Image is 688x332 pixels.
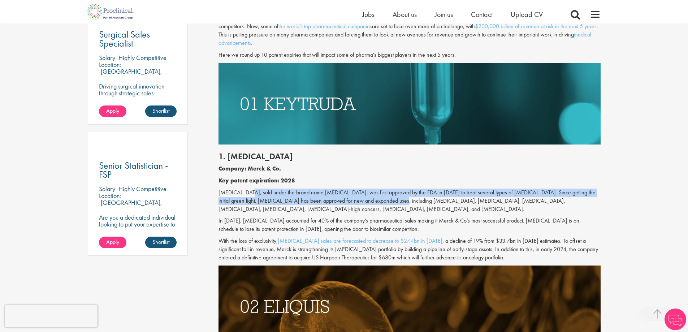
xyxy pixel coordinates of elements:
a: About us [393,10,417,19]
h2: 1. [MEDICAL_DATA] [218,152,601,161]
p: Are you a dedicated individual looking to put your expertise to work fully flexibly in a remote p... [99,214,177,241]
p: In [DATE], [MEDICAL_DATA] accounted for 40% of the company’s pharmaceutical sales making it Merck... [218,217,601,233]
iframe: reCAPTCHA [5,305,98,327]
p: [GEOGRAPHIC_DATA], [GEOGRAPHIC_DATA] [99,198,162,214]
span: Apply [106,238,119,246]
p: With the loss of exclusivity, , a decline of 19% from $33.7bn in [DATE] estimates. To offset a si... [218,237,601,262]
p: Here we round up 10 patent expiries that will impact some of pharma's biggest players in the next... [218,51,601,59]
span: Senior Statistician - FSP [99,159,168,181]
a: medical advancements [218,31,591,47]
a: Upload CV [511,10,543,19]
span: Salary [99,53,115,62]
b: Key patent expiration: 2028 [218,177,295,184]
a: Shortlist [145,105,177,117]
a: [MEDICAL_DATA] sales are forecasted to decrease to $27.4bn in [DATE] [278,237,442,245]
p: Driving surgical innovation through strategic sales-empowering operating rooms with cutting-edge ... [99,83,177,117]
b: Company: Merck & Co. [218,165,281,172]
a: Jobs [362,10,375,19]
span: Salary [99,185,115,193]
span: Apply [106,107,119,115]
a: Join us [435,10,453,19]
img: Chatbot [665,309,686,330]
span: Location: [99,60,121,69]
p: [GEOGRAPHIC_DATA], [GEOGRAPHIC_DATA] [99,67,162,82]
p: Highly Competitive [118,53,166,62]
a: Apply [99,105,126,117]
a: Senior Statistician - FSP [99,161,177,179]
p: Highly Competitive [118,185,166,193]
a: Apply [99,237,126,248]
a: Shortlist [145,237,177,248]
a: the world’s top pharmaceutical companies [278,22,372,30]
a: Contact [471,10,493,19]
span: At the start of the last decade, many blockbuster drugs that had powered years of growth were los... [218,14,598,47]
p: [MEDICAL_DATA], sold under the brand name [MEDICAL_DATA], was first approved by the FDA in [DATE]... [218,189,601,214]
span: Location: [99,191,121,200]
span: Surgical Sales Specialist [99,28,150,49]
a: $200,000 billion of revenue at risk in the next 5 years [475,22,597,30]
a: Surgical Sales Specialist [99,30,177,48]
